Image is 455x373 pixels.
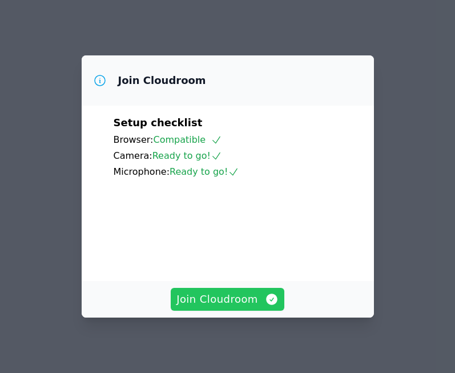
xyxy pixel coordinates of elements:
span: Join Cloudroom [176,291,279,307]
span: Browser: [114,134,154,145]
span: Ready to go! [152,150,222,161]
span: Setup checklist [114,117,203,129]
span: Microphone: [114,166,170,177]
button: Join Cloudroom [171,288,284,311]
span: Compatible [153,134,222,145]
span: Ready to go! [170,166,239,177]
h3: Join Cloudroom [118,74,206,87]
span: Camera: [114,150,152,161]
